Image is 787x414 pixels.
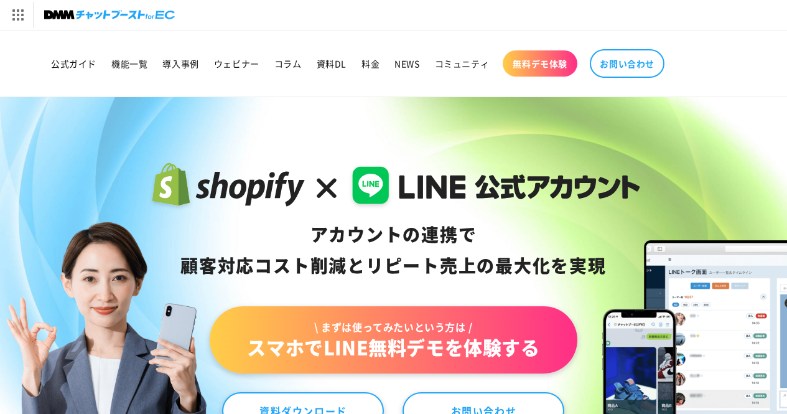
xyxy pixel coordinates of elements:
[147,219,640,281] div: アカウントの連携で 顧客対応コスト削減と リピート売上の 最大化を実現
[513,58,567,69] span: 無料デモ体験
[210,306,577,374] a: \ まずは使ってみたいという方は /スマホでLINE無料デモを体験する
[503,50,577,77] a: 無料デモ体験
[207,50,267,77] a: ウェビナー
[590,49,664,78] a: お問い合わせ
[394,58,419,69] span: NEWS
[51,58,96,69] span: 公式ガイド
[427,50,497,77] a: コミュニティ
[104,50,155,77] a: 機能一覧
[111,58,147,69] span: 機能一覧
[361,58,380,69] span: 料金
[247,320,539,334] span: \ まずは使ってみたいという方は /
[267,50,309,77] a: コラム
[214,58,259,69] span: ウェビナー
[354,50,387,77] a: 料金
[435,58,490,69] span: コミュニティ
[44,6,175,24] img: チャットブーストforEC
[44,50,104,77] a: 公式ガイド
[387,50,427,77] a: NEWS
[309,50,354,77] a: 資料DL
[155,50,206,77] a: 導入事例
[274,58,302,69] span: コラム
[600,58,654,69] span: お問い合わせ
[317,58,347,69] span: 資料DL
[162,58,198,69] span: 導入事例
[2,2,33,28] img: サービス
